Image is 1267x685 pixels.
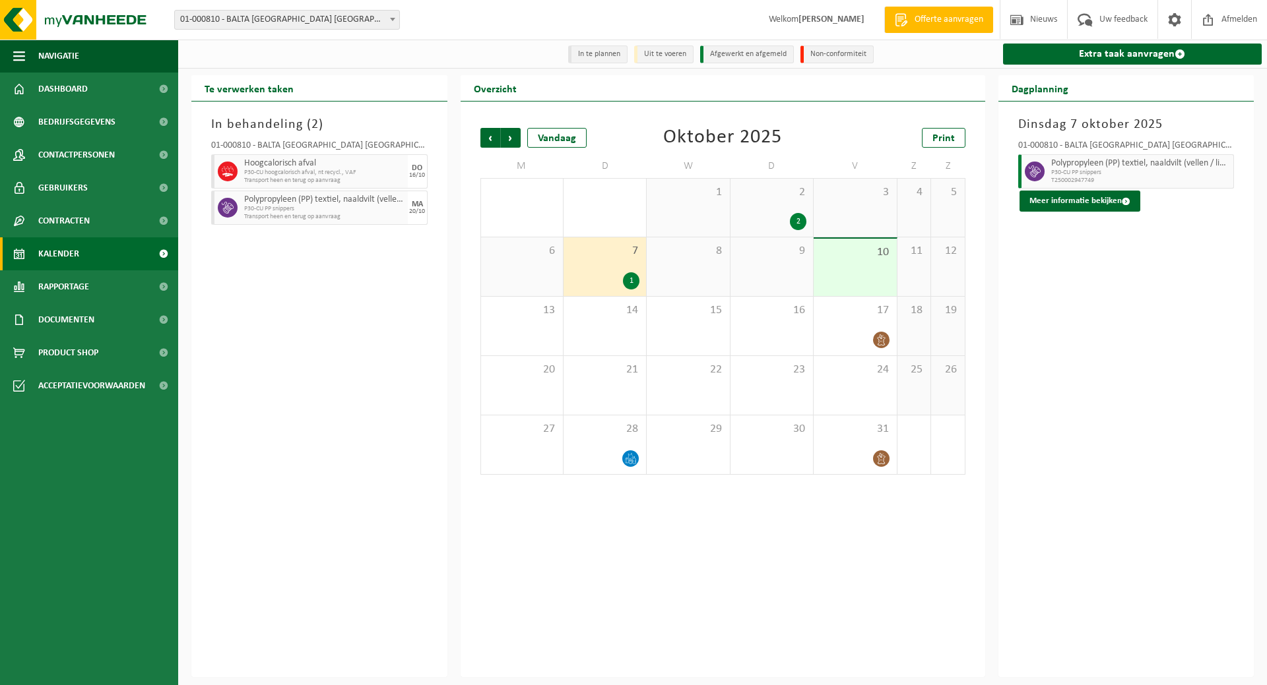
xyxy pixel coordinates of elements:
span: 6 [488,244,556,258]
a: Extra taak aanvragen [1003,44,1262,65]
span: Polypropyleen (PP) textiel, naaldvilt (vellen / linten) [244,194,405,205]
span: Polypropyleen (PP) textiel, naaldvilt (vellen / linten) [1051,158,1231,169]
span: Vorige [480,128,500,148]
span: Rapportage [38,270,89,303]
span: 2 [737,185,806,200]
span: Contracten [38,204,90,237]
span: 25 [904,363,924,377]
div: 01-000810 - BALTA [GEOGRAPHIC_DATA] [GEOGRAPHIC_DATA] - [GEOGRAPHIC_DATA] [1018,141,1235,154]
span: 27 [488,422,556,436]
span: 28 [570,422,639,436]
span: 11 [904,244,924,258]
span: 20 [488,363,556,377]
div: 16/10 [409,172,425,179]
span: P30-CU PP snippers [244,205,405,213]
span: 01-000810 - BALTA OUDENAARDE NV - OUDENAARDE [174,10,400,30]
span: Product Shop [38,336,98,369]
span: 31 [820,422,890,436]
li: Uit te voeren [634,45,694,63]
a: Offerte aanvragen [884,7,993,33]
span: 21 [570,363,639,377]
button: Meer informatie bekijken [1020,191,1140,212]
span: 15 [653,303,723,318]
h3: Dinsdag 7 oktober 2025 [1018,115,1235,134]
div: Oktober 2025 [663,128,782,148]
span: Bedrijfsgegevens [38,105,115,138]
span: 26 [938,363,958,377]
span: Transport heen en terug op aanvraag [244,213,405,221]
span: Navigatie [38,40,79,73]
span: 19 [938,303,958,318]
h2: Te verwerken taken [191,75,307,101]
span: 22 [653,363,723,377]
td: Z [931,154,965,178]
div: Vandaag [527,128,587,148]
span: 10 [820,245,890,260]
li: In te plannen [568,45,628,63]
td: M [480,154,564,178]
h2: Overzicht [461,75,530,101]
span: 4 [904,185,924,200]
a: Print [922,128,965,148]
span: Documenten [38,303,94,336]
span: 1 [653,185,723,200]
div: 01-000810 - BALTA [GEOGRAPHIC_DATA] [GEOGRAPHIC_DATA] - [GEOGRAPHIC_DATA] [211,141,428,154]
td: D [731,154,814,178]
span: Gebruikers [38,171,88,204]
h2: Dagplanning [998,75,1082,101]
span: Kalender [38,237,79,270]
span: 14 [570,303,639,318]
span: 23 [737,363,806,377]
td: D [564,154,647,178]
span: Acceptatievoorwaarden [38,369,145,402]
span: 13 [488,303,556,318]
span: 9 [737,244,806,258]
span: 12 [938,244,958,258]
span: 18 [904,303,924,318]
div: 1 [623,272,639,289]
span: T250002947749 [1051,177,1231,185]
li: Non-conformiteit [800,45,874,63]
span: Transport heen en terug op aanvraag [244,177,405,185]
span: 16 [737,303,806,318]
td: V [814,154,897,178]
span: Dashboard [38,73,88,105]
span: Volgende [501,128,521,148]
td: W [647,154,730,178]
span: 8 [653,244,723,258]
div: DO [412,164,422,172]
td: Z [897,154,931,178]
span: 01-000810 - BALTA OUDENAARDE NV - OUDENAARDE [175,11,399,29]
span: 7 [570,244,639,258]
span: 29 [653,422,723,436]
span: Print [932,133,955,144]
h3: In behandeling ( ) [211,115,428,134]
strong: [PERSON_NAME] [798,15,864,24]
div: 2 [790,213,806,230]
span: 24 [820,363,890,377]
span: Offerte aanvragen [911,13,987,26]
span: 3 [820,185,890,200]
div: MA [412,200,423,208]
div: 20/10 [409,208,425,215]
span: Contactpersonen [38,138,115,171]
span: 30 [737,422,806,436]
span: Hoogcalorisch afval [244,158,405,169]
span: P30-CU hoogcalorisch afval, nt recycl., VAF [244,169,405,177]
li: Afgewerkt en afgemeld [700,45,794,63]
span: 5 [938,185,958,200]
span: 17 [820,303,890,318]
span: 2 [311,118,319,131]
span: P30-CU PP snippers [1051,169,1231,177]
